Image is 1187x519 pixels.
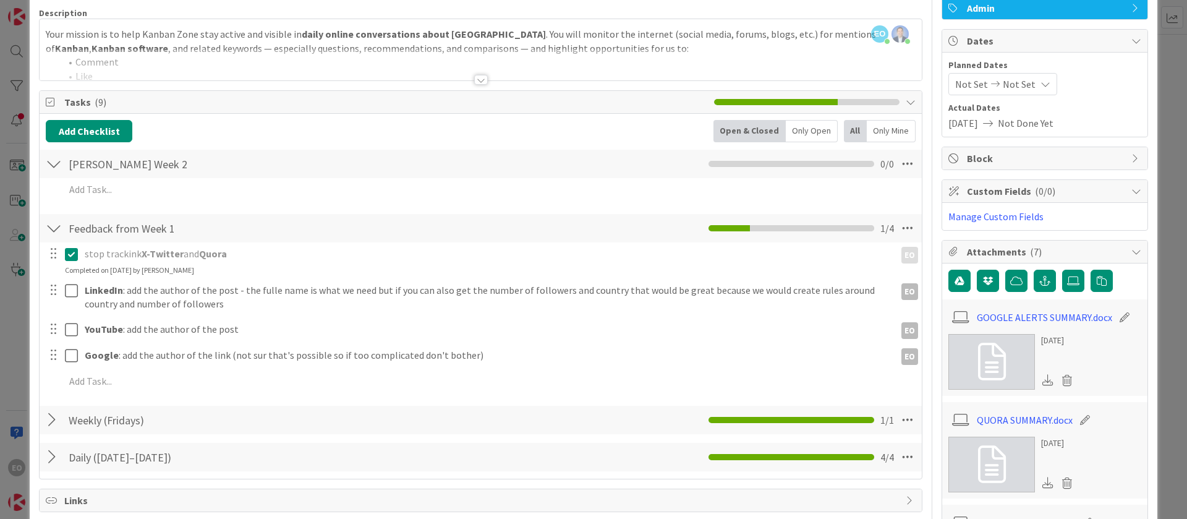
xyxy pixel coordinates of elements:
span: Block [967,151,1125,166]
div: Only Mine [867,120,916,142]
span: ( 0/0 ) [1035,185,1055,197]
span: ( 7 ) [1030,246,1042,258]
p: Your mission is to help Kanban Zone stay active and visible in . You will monitor the internet (s... [46,27,916,55]
strong: YouTube [85,323,123,335]
div: Download [1041,475,1055,491]
span: Not Set [1003,77,1036,92]
span: Tasks [64,95,708,109]
p: : add the author of the post - the fulle name is what we need but if you can also get the number ... [85,283,890,311]
strong: daily online conversations about [GEOGRAPHIC_DATA] [302,28,546,40]
span: Dates [967,33,1125,48]
div: EO [901,348,918,365]
span: 4 / 4 [880,450,894,465]
img: 0C7sLYpboC8qJ4Pigcws55mStztBx44M.png [891,25,909,43]
div: Only Open [786,120,838,142]
span: Planned Dates [948,59,1141,72]
input: Add Checklist... [64,409,342,431]
div: [DATE] [1041,334,1077,347]
span: Links [64,493,900,508]
input: Add Checklist... [64,446,342,468]
div: Download [1041,372,1055,388]
span: [DATE] [948,116,978,131]
span: Description [39,7,87,19]
span: 1 / 1 [880,413,894,427]
div: Open & Closed [713,120,786,142]
span: Attachments [967,244,1125,259]
span: ( 9 ) [95,96,106,108]
div: Completed on [DATE] by [PERSON_NAME] [65,265,194,276]
strong: X-Twitter [142,247,184,260]
span: EO [871,25,888,43]
strong: Quora [199,247,227,260]
input: Add Checklist... [64,153,342,175]
span: Not Done Yet [998,116,1053,131]
div: All [844,120,867,142]
strong: Google [85,349,119,361]
div: [DATE] [1041,437,1077,450]
span: 1 / 4 [880,221,894,236]
p: : add the author of the link (not sur that's possible so if too complicated don't bother) [85,348,890,362]
p: : add the author of the post [85,322,890,337]
span: Actual Dates [948,101,1141,114]
div: EO [901,247,918,264]
strong: Kanban [55,42,89,54]
a: Manage Custom Fields [948,210,1044,223]
span: Not Set [955,77,988,92]
button: Add Checklist [46,120,132,142]
span: Custom Fields [967,184,1125,199]
input: Add Checklist... [64,217,342,239]
p: stop trackink and [85,247,890,261]
div: EO [901,322,918,339]
a: GOOGLE ALERTS SUMMARY.docx [977,310,1112,325]
strong: LinkedIn [85,284,123,296]
a: QUORA SUMMARY.docx [977,413,1073,427]
span: 0 / 0 [880,157,894,171]
div: EO [901,283,918,300]
strong: Kanban software [91,42,168,54]
span: Admin [967,1,1125,15]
